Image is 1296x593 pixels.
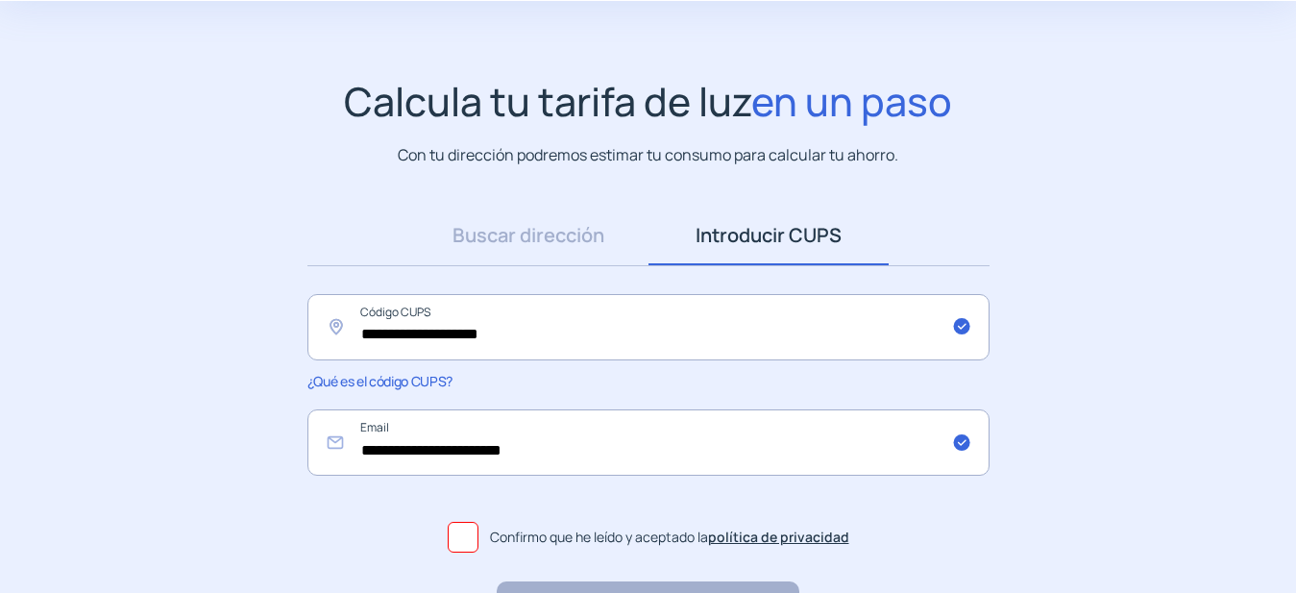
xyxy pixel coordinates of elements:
h1: Calcula tu tarifa de luz [344,78,952,125]
span: ¿Qué es el código CUPS? [307,372,452,390]
a: política de privacidad [708,528,849,546]
a: Introducir CUPS [648,206,889,265]
p: Con tu dirección podremos estimar tu consumo para calcular tu ahorro. [398,143,898,167]
a: Buscar dirección [408,206,648,265]
span: Confirmo que he leído y aceptado la [490,527,849,548]
span: en un paso [751,74,952,128]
